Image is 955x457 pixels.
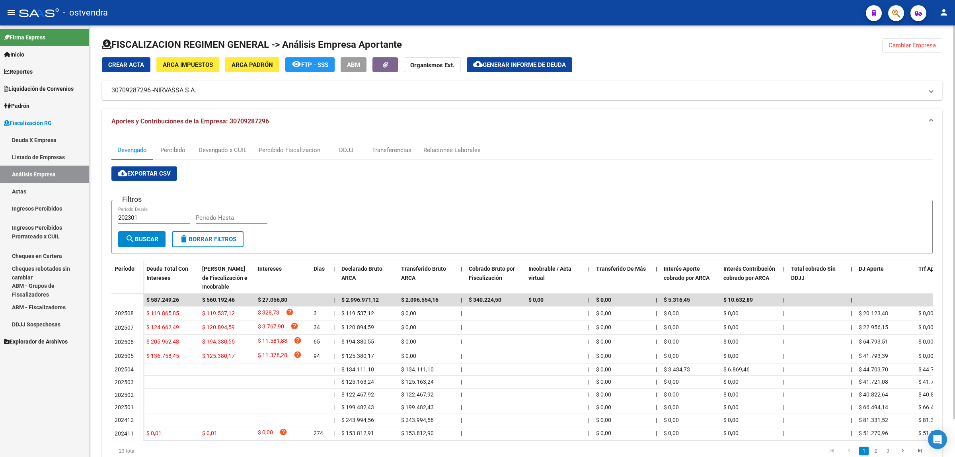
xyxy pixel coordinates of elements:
[115,353,134,359] span: 202505
[859,391,888,398] span: $ 40.822,64
[401,417,434,423] span: $ 243.994,56
[588,324,589,330] span: |
[410,62,454,69] strong: Organismos Ext.
[851,417,852,423] span: |
[115,417,134,423] span: 202412
[461,338,462,345] span: |
[528,297,544,303] span: $ 0,00
[333,266,335,272] span: |
[111,86,923,95] mat-panel-title: 30709287296 -
[146,310,179,316] span: $ 119.865,85
[469,266,515,281] span: Cobrado Bruto por Fiscalización
[202,338,235,345] span: $ 194.380,55
[259,146,320,154] div: Percibido Fiscalizacion
[664,266,709,281] span: Interés Aporte cobrado por ARCA
[918,310,934,316] span: $ 0,00
[664,310,679,316] span: $ 0,00
[467,57,572,72] button: Generar informe de deuda
[918,417,948,423] span: $ 81.331,52
[656,353,657,359] span: |
[723,404,739,410] span: $ 0,00
[588,430,589,436] span: |
[125,236,158,243] span: Buscar
[723,310,739,316] span: $ 0,00
[588,310,589,316] span: |
[115,430,134,437] span: 202411
[783,297,785,303] span: |
[723,324,739,330] span: $ 0,00
[179,236,236,243] span: Borrar Filtros
[664,430,679,436] span: $ 0,00
[258,351,287,361] span: $ 11.378,28
[780,260,788,295] datatable-header-cell: |
[656,297,657,303] span: |
[458,260,466,295] datatable-header-cell: |
[723,379,739,385] span: $ 0,00
[401,379,434,385] span: $ 125.163,24
[111,166,177,181] button: Exportar CSV
[851,297,852,303] span: |
[918,324,934,330] span: $ 0,00
[851,430,852,436] span: |
[115,339,134,345] span: 202506
[895,447,910,455] a: go to next page
[588,417,589,423] span: |
[859,430,888,436] span: $ 51.270,96
[783,430,784,436] span: |
[341,324,374,330] span: $ 120.894,59
[146,324,179,330] span: $ 124.662,49
[859,366,888,373] span: $ 44.703,70
[842,447,857,455] a: go to previous page
[461,310,462,316] span: |
[664,353,679,359] span: $ 0,00
[292,59,301,69] mat-icon: remove_red_eye
[664,404,679,410] span: $ 0,00
[588,404,589,410] span: |
[469,297,501,303] span: $ 340.224,50
[333,417,335,423] span: |
[596,310,611,316] span: $ 0,00
[918,366,948,373] span: $ 44.703,70
[314,266,325,272] span: Dias
[225,57,279,72] button: ARCA Padrón
[115,404,134,410] span: 202501
[859,266,884,272] span: DJ Aporte
[339,146,353,154] div: DDJJ
[146,266,188,281] span: Deuda Total Con Intereses
[404,57,461,72] button: Organismos Ext.
[461,417,462,423] span: |
[918,266,944,272] span: Trf Aporte
[115,324,134,331] span: 202507
[656,417,657,423] span: |
[723,266,775,281] span: Interés Contribución cobrado por ARCA
[4,84,74,93] span: Liquidación de Convenios
[783,391,784,398] span: |
[528,266,571,281] span: Incobrable / Acta virtual
[258,308,279,319] span: $ 328,73
[783,353,784,359] span: |
[115,366,134,373] span: 202504
[723,391,739,398] span: $ 0,00
[918,338,934,345] span: $ 0,00
[341,391,374,398] span: $ 122.467,92
[111,260,143,294] datatable-header-cell: Período
[588,366,589,373] span: |
[466,260,525,295] datatable-header-cell: Cobrado Bruto por Fiscalización
[301,61,328,68] span: FTP - SSS
[882,38,942,53] button: Cambiar Empresa
[314,353,320,359] span: 94
[851,379,852,385] span: |
[596,353,611,359] span: $ 0,00
[330,260,338,295] datatable-header-cell: |
[461,379,462,385] span: |
[143,260,199,295] datatable-header-cell: Deuda Total Con Intereses
[461,430,462,436] span: |
[596,338,611,345] span: $ 0,00
[889,42,936,49] span: Cambiar Empresa
[859,404,888,410] span: $ 66.494,14
[156,57,219,72] button: ARCA Impuestos
[783,379,784,385] span: |
[154,86,196,95] span: NIRVASSA S.A.
[279,428,287,436] i: help
[656,404,657,410] span: |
